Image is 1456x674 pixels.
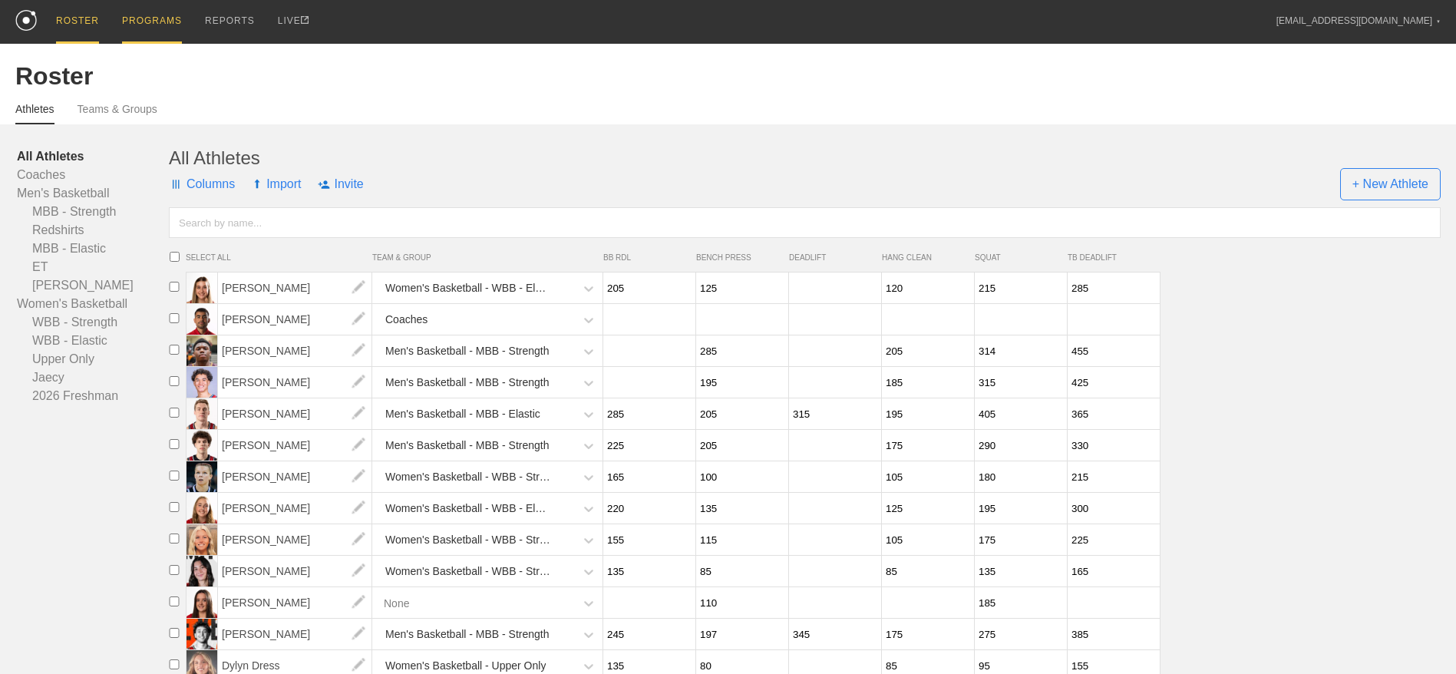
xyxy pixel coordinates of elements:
span: SQUAT [975,253,1060,262]
a: MBB - Elastic [17,240,169,258]
a: Redshirts [17,221,169,240]
span: [PERSON_NAME] [218,335,372,366]
a: [PERSON_NAME] [218,407,372,420]
a: Women's Basketball [17,295,169,313]
a: Jaecy [17,368,169,387]
img: edit.png [343,430,374,461]
a: [PERSON_NAME] [218,627,372,640]
div: Roster [15,62,1441,91]
a: Teams & Groups [78,103,157,123]
span: Columns [169,161,235,207]
img: edit.png [343,524,374,555]
img: edit.png [343,304,374,335]
span: TEAM & GROUP [372,253,603,262]
span: + New Athlete [1340,168,1441,200]
img: edit.png [343,587,374,618]
span: [PERSON_NAME] [218,273,372,303]
span: [PERSON_NAME] [218,556,372,586]
a: 2026 Freshman [17,387,169,405]
span: TB DEADLIFT [1068,253,1153,262]
div: Women's Basketball - WBB - Elastic [385,274,552,302]
a: Coaches [17,166,169,184]
span: SELECT ALL [186,253,372,262]
a: [PERSON_NAME] [218,501,372,514]
span: [PERSON_NAME] [218,587,372,618]
img: edit.png [343,398,374,429]
a: ET [17,258,169,276]
div: Men's Basketball - MBB - Strength [385,337,550,365]
div: Women's Basketball - WBB - Strength [385,463,552,491]
span: Invite [318,161,363,207]
div: Women's Basketball - WBB - Elastic [385,494,552,523]
a: [PERSON_NAME] [218,438,372,451]
div: Coaches [385,306,428,334]
div: Women's Basketball - WBB - Strength [385,557,552,586]
a: MBB - Strength [17,203,169,221]
img: edit.png [343,273,374,303]
span: [PERSON_NAME] [218,493,372,524]
div: Men's Basketball - MBB - Elastic [385,400,540,428]
span: [PERSON_NAME] [218,619,372,649]
div: Women's Basketball - WBB - Strength [385,526,552,554]
span: DEADLIFT [789,253,874,262]
a: Men's Basketball [17,184,169,203]
a: [PERSON_NAME] [17,276,169,295]
span: BENCH PRESS [696,253,781,262]
span: BB RDL [603,253,688,262]
a: [PERSON_NAME] [218,564,372,577]
div: Men's Basketball - MBB - Strength [385,620,550,649]
img: logo [15,10,37,31]
span: HANG CLEAN [882,253,967,262]
input: Search by name... [169,207,1441,238]
span: Import [252,161,301,207]
a: [PERSON_NAME] [218,375,372,388]
img: edit.png [343,335,374,366]
div: Men's Basketball - MBB - Strength [385,431,550,460]
a: [PERSON_NAME] [218,344,372,357]
img: edit.png [343,367,374,398]
span: [PERSON_NAME] [218,461,372,492]
span: [PERSON_NAME] [218,367,372,398]
span: [PERSON_NAME] [218,430,372,461]
a: WBB - Strength [17,313,169,332]
a: Athletes [15,103,54,124]
span: [PERSON_NAME] [218,524,372,555]
a: Upper Only [17,350,169,368]
a: All Athletes [17,147,169,166]
a: [PERSON_NAME] [218,312,372,325]
span: [PERSON_NAME] [218,304,372,335]
a: [PERSON_NAME] [218,470,372,483]
a: Dylyn Dress [218,659,372,672]
div: All Athletes [169,147,1441,169]
img: edit.png [343,556,374,586]
div: Men's Basketball - MBB - Strength [385,368,550,397]
iframe: Chat Widget [1379,600,1456,674]
a: WBB - Elastic [17,332,169,350]
a: [PERSON_NAME] [218,533,372,546]
a: [PERSON_NAME] [218,596,372,609]
div: ▼ [1436,17,1441,26]
img: edit.png [343,461,374,492]
span: [PERSON_NAME] [218,398,372,429]
div: None [384,589,409,617]
img: edit.png [343,493,374,524]
img: edit.png [343,619,374,649]
a: [PERSON_NAME] [218,281,372,294]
